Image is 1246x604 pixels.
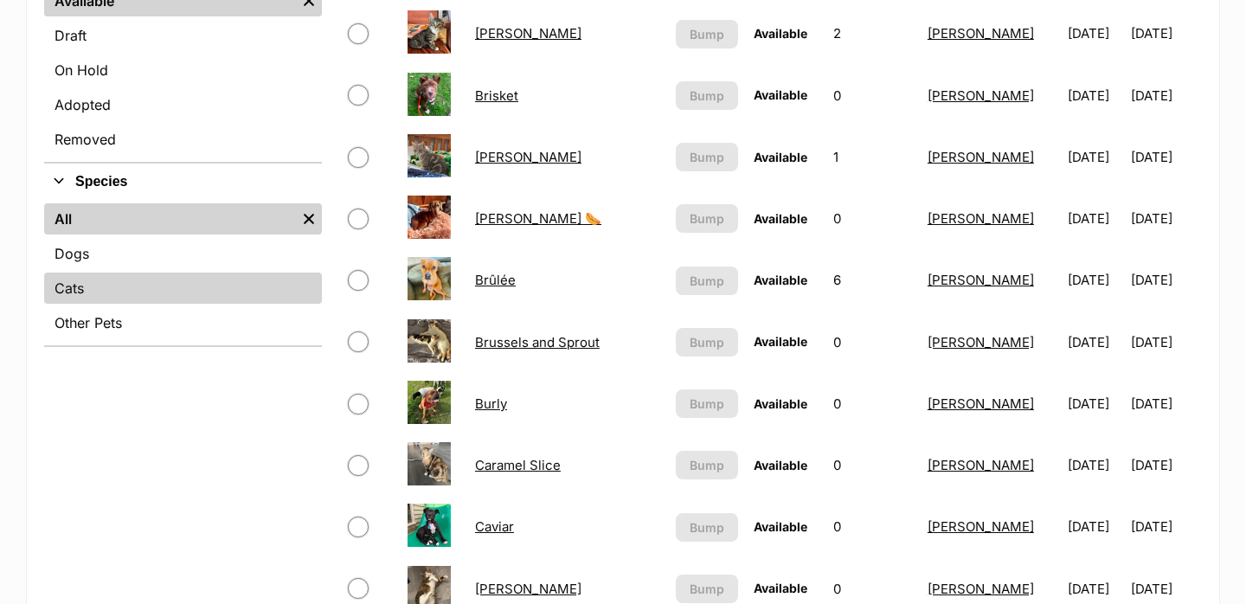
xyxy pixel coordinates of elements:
span: Available [754,334,807,349]
a: [PERSON_NAME] [928,334,1034,350]
a: [PERSON_NAME] [475,149,581,165]
td: [DATE] [1131,3,1200,63]
a: Burly [475,395,507,412]
a: Removed [44,124,322,155]
td: [DATE] [1061,374,1129,434]
span: Bump [690,456,724,474]
td: 0 [826,312,919,372]
td: 1 [826,127,919,187]
button: Bump [676,204,738,233]
span: Available [754,150,807,164]
span: Bump [690,87,724,105]
span: Available [754,87,807,102]
a: [PERSON_NAME] [928,518,1034,535]
a: [PERSON_NAME] 🌭 [475,210,601,227]
a: All [44,203,296,235]
td: [DATE] [1131,435,1200,495]
span: Available [754,458,807,472]
a: Brussels and Sprout [475,334,600,350]
td: 0 [826,374,919,434]
a: [PERSON_NAME] [475,581,581,597]
span: Available [754,211,807,226]
td: 0 [826,497,919,556]
a: Brisket [475,87,518,104]
a: On Hold [44,55,322,86]
td: 0 [826,435,919,495]
span: Available [754,581,807,595]
span: Bump [690,272,724,290]
td: 0 [826,66,919,125]
a: Adopted [44,89,322,120]
span: Bump [690,25,724,43]
button: Bump [676,451,738,479]
span: Available [754,396,807,411]
td: [DATE] [1061,3,1129,63]
button: Bump [676,143,738,171]
a: Other Pets [44,307,322,338]
a: Caviar [475,518,514,535]
td: [DATE] [1131,497,1200,556]
td: [DATE] [1131,127,1200,187]
td: [DATE] [1061,189,1129,248]
td: [DATE] [1061,250,1129,310]
a: Caramel Slice [475,457,561,473]
button: Bump [676,575,738,603]
a: [PERSON_NAME] [475,25,581,42]
button: Bump [676,267,738,295]
span: Bump [690,395,724,413]
button: Bump [676,513,738,542]
a: Dogs [44,238,322,269]
a: Cats [44,273,322,304]
a: [PERSON_NAME] [928,272,1034,288]
button: Species [44,170,322,193]
td: [DATE] [1131,374,1200,434]
a: Remove filter [296,203,322,235]
td: [DATE] [1061,66,1129,125]
td: 0 [826,189,919,248]
span: Available [754,519,807,534]
td: [DATE] [1061,127,1129,187]
a: Brûlée [475,272,516,288]
span: Bump [690,518,724,537]
span: Bump [690,148,724,166]
a: [PERSON_NAME] [928,87,1034,104]
td: 2 [826,3,919,63]
td: [DATE] [1061,435,1129,495]
button: Bump [676,20,738,48]
a: [PERSON_NAME] [928,25,1034,42]
span: Bump [690,209,724,228]
button: Bump [676,81,738,110]
td: [DATE] [1131,250,1200,310]
td: [DATE] [1131,66,1200,125]
td: [DATE] [1061,312,1129,372]
td: [DATE] [1061,497,1129,556]
img: Brûlée [408,257,451,300]
span: Available [754,273,807,287]
td: [DATE] [1131,312,1200,372]
td: 6 [826,250,919,310]
td: [DATE] [1131,189,1200,248]
span: Bump [690,333,724,351]
a: [PERSON_NAME] [928,457,1034,473]
a: [PERSON_NAME] [928,149,1034,165]
a: [PERSON_NAME] [928,581,1034,597]
a: [PERSON_NAME] [928,210,1034,227]
div: Species [44,200,322,345]
button: Bump [676,389,738,418]
a: [PERSON_NAME] [928,395,1034,412]
span: Bump [690,580,724,598]
span: Available [754,26,807,41]
button: Bump [676,328,738,357]
a: Draft [44,20,322,51]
